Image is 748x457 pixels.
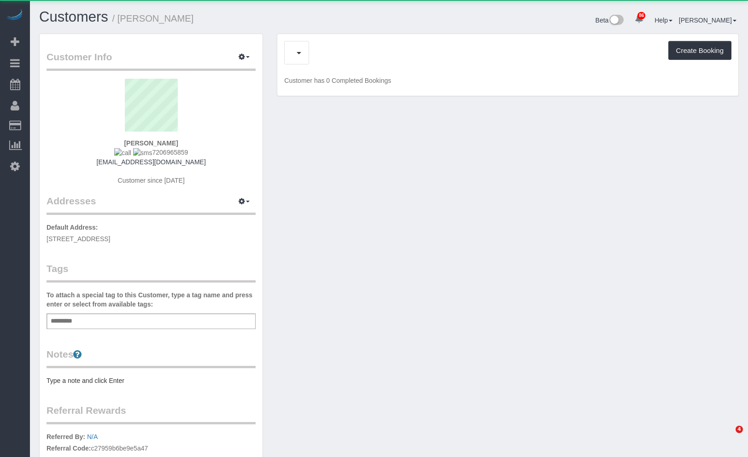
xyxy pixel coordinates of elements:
[717,426,739,448] iframe: Intercom live chat
[47,404,256,424] legend: Referral Rewards
[630,9,648,29] a: 86
[596,17,624,24] a: Beta
[114,149,188,156] span: 7206965859
[97,158,206,166] a: [EMAIL_ADDRESS][DOMAIN_NAME]
[736,426,743,433] span: 4
[47,444,91,453] label: Referral Code:
[679,17,736,24] a: [PERSON_NAME]
[6,9,24,22] img: Automaid Logo
[654,17,672,24] a: Help
[608,15,624,27] img: New interface
[47,376,256,385] pre: Type a note and click Enter
[637,12,645,19] span: 86
[47,347,256,368] legend: Notes
[47,290,256,309] label: To attach a special tag to this Customer, type a tag name and press enter or select from availabl...
[47,432,85,441] label: Referred By:
[47,262,256,283] legend: Tags
[112,13,194,23] small: / [PERSON_NAME]
[47,223,98,232] label: Default Address:
[133,148,152,157] img: sms
[118,177,185,184] span: Customer since [DATE]
[39,9,108,25] a: Customers
[47,235,110,243] span: [STREET_ADDRESS]
[47,50,256,71] legend: Customer Info
[87,433,98,440] a: N/A
[284,76,731,85] p: Customer has 0 Completed Bookings
[668,41,731,60] button: Create Booking
[114,148,131,157] img: call
[124,139,178,147] strong: [PERSON_NAME]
